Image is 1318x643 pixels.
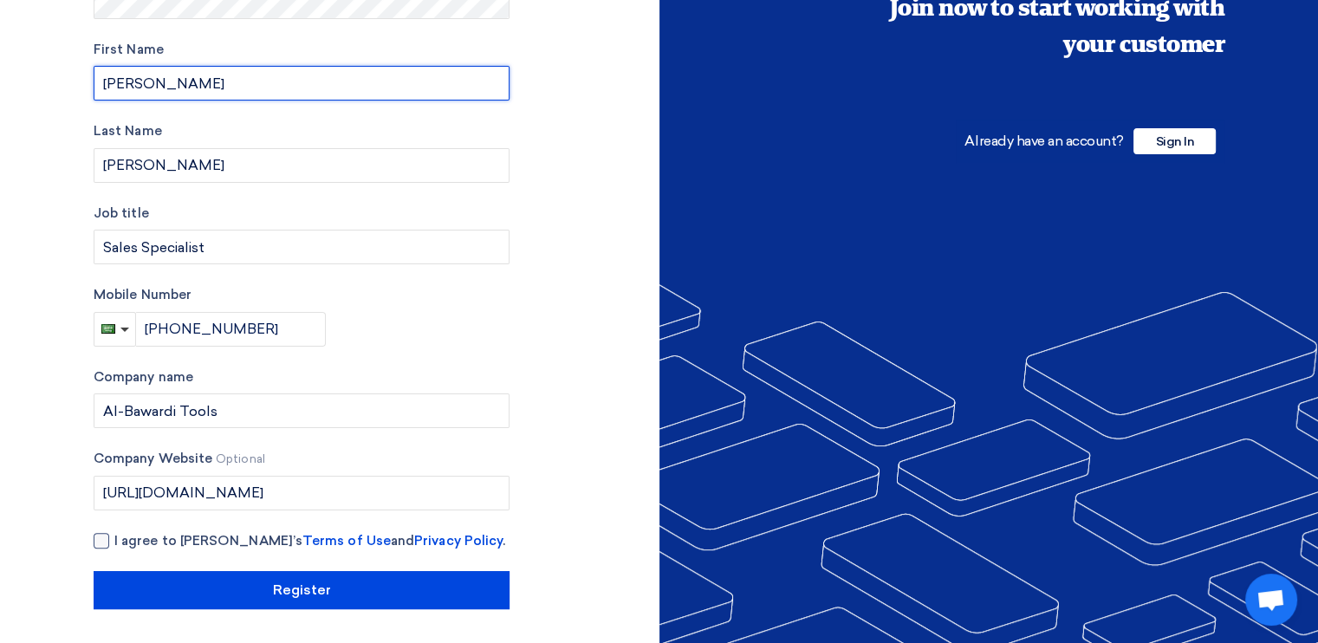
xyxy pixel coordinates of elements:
label: First Name [94,40,510,60]
a: Open chat [1245,574,1297,626]
span: Optional [216,452,265,465]
label: Job title [94,204,510,224]
label: Last Name [94,121,510,141]
a: Privacy Policy [414,533,503,549]
input: Enter your company name... [94,393,510,428]
label: Mobile Number [94,285,510,305]
input: ex: yourcompany.com [94,476,510,510]
label: Company name [94,367,510,387]
span: Already have an account? [964,133,1123,149]
span: I agree to [PERSON_NAME]’s and . [114,531,505,551]
label: Company Website [94,449,510,469]
a: Sign In [1133,133,1216,149]
span: Sign In [1133,128,1216,154]
input: Register [94,571,510,609]
input: Enter your first name... [94,66,510,101]
a: Terms of Use [302,533,391,549]
input: Enter phone number... [136,312,326,347]
input: Last Name... [94,148,510,183]
input: Enter your job title... [94,230,510,264]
